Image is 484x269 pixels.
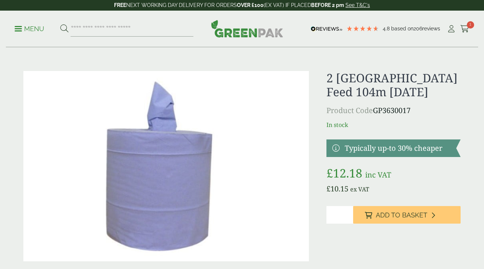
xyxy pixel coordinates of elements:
[345,2,370,8] a: See T&C's
[422,26,440,31] span: reviews
[413,26,422,31] span: 206
[15,25,44,32] a: Menu
[376,211,427,219] span: Add to Basket
[311,2,344,8] strong: BEFORE 2 pm
[460,25,469,33] i: Cart
[460,23,469,34] a: 1
[326,71,461,99] h1: 2 [GEOGRAPHIC_DATA] Feed 104m [DATE]
[326,105,373,115] span: Product Code
[365,170,391,180] span: inc VAT
[15,25,44,33] p: Menu
[326,165,333,181] span: £
[237,2,264,8] strong: OVER £100
[447,25,456,33] i: My Account
[326,120,461,129] p: In stock
[326,165,362,181] bdi: 12.18
[346,25,379,32] div: 4.79 Stars
[211,20,283,37] img: GreenPak Supplies
[391,26,413,31] span: Based on
[114,2,126,8] strong: FREE
[467,21,474,29] span: 1
[23,71,309,261] img: 3630017 2 Ply Blue Centre Feed 104m
[311,26,343,31] img: REVIEWS.io
[326,184,330,194] span: £
[383,26,391,31] span: 4.8
[350,185,369,193] span: ex VAT
[326,105,461,116] p: GP3630017
[326,184,348,194] bdi: 10.15
[353,206,461,224] button: Add to Basket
